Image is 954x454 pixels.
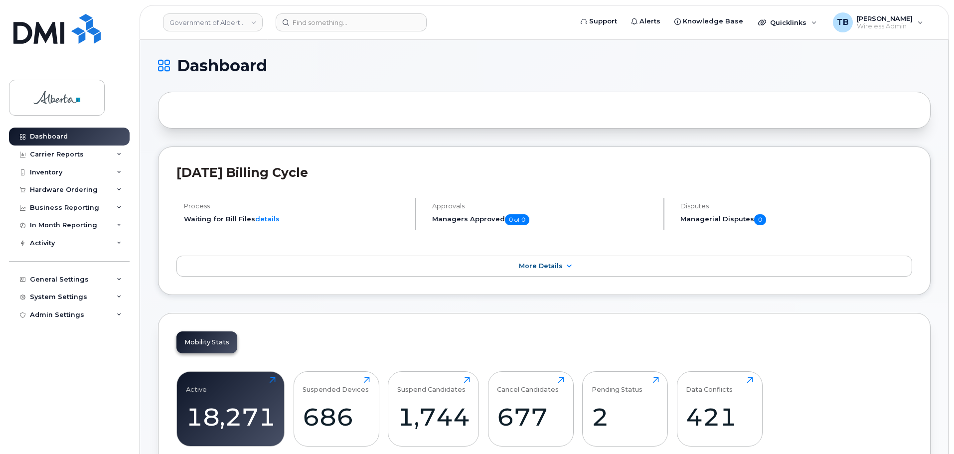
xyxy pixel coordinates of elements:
[184,214,407,224] li: Waiting for Bill Files
[255,215,280,223] a: details
[432,202,655,210] h4: Approvals
[686,377,733,393] div: Data Conflicts
[680,214,912,225] h5: Managerial Disputes
[397,377,466,393] div: Suspend Candidates
[505,214,529,225] span: 0 of 0
[432,214,655,225] h5: Managers Approved
[303,402,370,432] div: 686
[592,402,659,432] div: 2
[592,377,659,441] a: Pending Status2
[303,377,369,393] div: Suspended Devices
[497,402,564,432] div: 677
[680,202,912,210] h4: Disputes
[519,262,563,270] span: More Details
[177,58,267,73] span: Dashboard
[397,402,470,432] div: 1,744
[184,202,407,210] h4: Process
[497,377,559,393] div: Cancel Candidates
[754,214,766,225] span: 0
[397,377,470,441] a: Suspend Candidates1,744
[186,377,207,393] div: Active
[186,402,276,432] div: 18,271
[186,377,276,441] a: Active18,271
[592,377,642,393] div: Pending Status
[303,377,370,441] a: Suspended Devices686
[497,377,564,441] a: Cancel Candidates677
[176,165,912,180] h2: [DATE] Billing Cycle
[686,377,753,441] a: Data Conflicts421
[686,402,753,432] div: 421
